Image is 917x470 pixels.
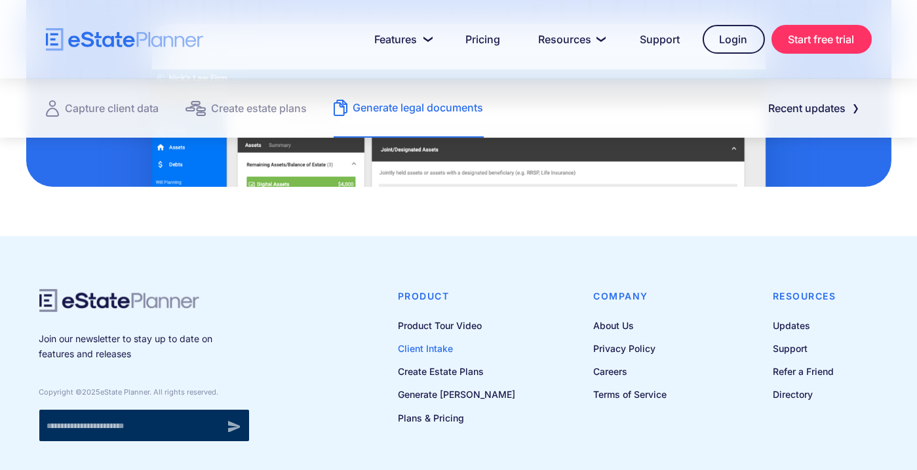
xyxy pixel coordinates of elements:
a: Login [703,25,765,54]
a: Support [773,340,836,357]
div: Generate legal documents [353,98,484,117]
h4: Product [398,289,515,304]
a: Product Tour Video [398,317,515,334]
a: Create estate plans [185,79,307,138]
a: Plans & Pricing [398,410,515,426]
a: Refer a Friend [773,363,836,380]
div: Copyright © eState Planner. All rights reserved. [39,387,249,397]
a: Pricing [450,26,517,52]
span: 2025 [83,387,101,397]
a: Resources [523,26,618,52]
h4: Resources [773,289,836,304]
a: Features [359,26,444,52]
a: Privacy Policy [594,340,667,357]
a: Generate [PERSON_NAME] [398,386,515,402]
a: Terms of Service [594,386,667,402]
a: Create Estate Plans [398,363,515,380]
h4: Company [594,289,667,304]
a: Support [625,26,696,52]
a: Start free trial [771,25,872,54]
div: Recent updates [769,99,846,117]
a: Generate legal documents [334,79,484,138]
a: Client Intake [398,340,515,357]
a: Capture client data [46,79,159,138]
a: About Us [594,317,667,334]
form: Newsletter signup [39,410,249,441]
div: Capture client data [66,99,159,117]
a: home [46,28,203,51]
p: Join our newsletter to stay up to date on features and releases [39,332,249,361]
a: Recent updates [753,95,872,121]
div: Create estate plans [212,99,307,117]
a: Careers [594,363,667,380]
a: Updates [773,317,836,334]
a: Directory [773,386,836,402]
